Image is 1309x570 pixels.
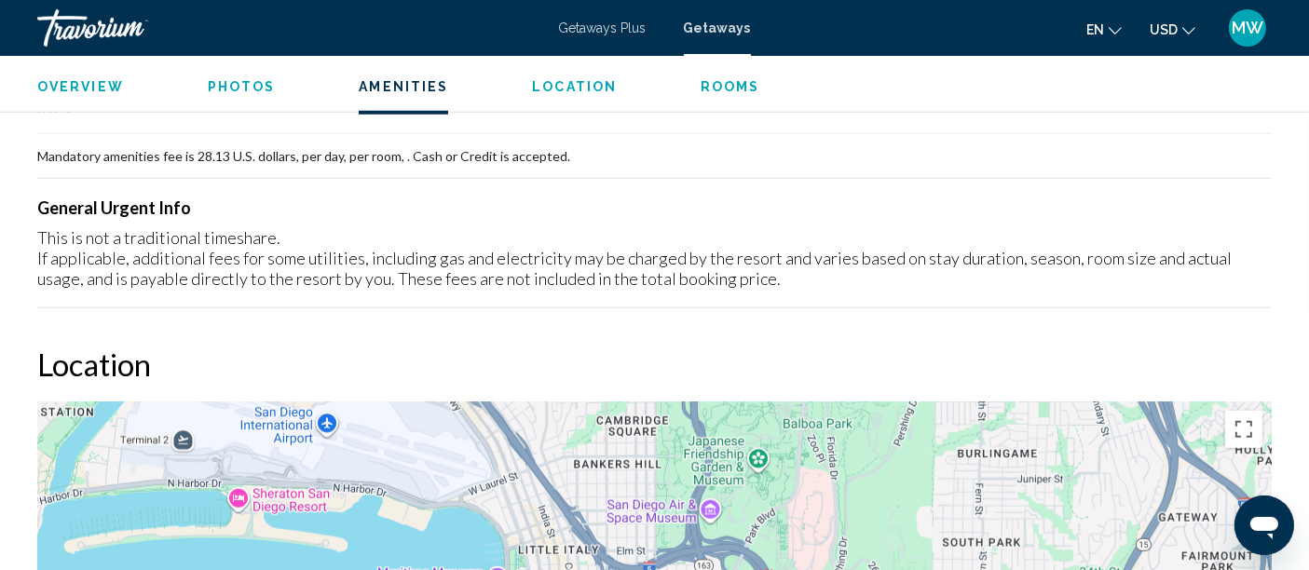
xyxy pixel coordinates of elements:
[532,79,617,94] span: Location
[1234,495,1294,555] iframe: Button to launch messaging window
[37,227,1272,289] div: This is not a traditional timeshare. If applicable, additional fees for some utilities, including...
[359,79,448,94] span: Amenities
[1150,16,1195,43] button: Change currency
[1150,22,1178,37] span: USD
[1086,22,1104,37] span: en
[37,78,124,95] button: Overview
[37,79,124,94] span: Overview
[208,78,276,95] button: Photos
[701,79,760,94] span: Rooms
[559,20,647,35] a: Getaways Plus
[684,20,751,35] a: Getaways
[701,78,760,95] button: Rooms
[1086,16,1122,43] button: Change language
[1223,8,1272,47] button: User Menu
[208,79,276,94] span: Photos
[359,78,448,95] button: Amenities
[37,346,1272,383] h2: Location
[37,197,1272,218] h4: General Urgent Info
[37,9,540,47] a: Travorium
[532,78,617,95] button: Location
[37,134,1272,179] td: Mandatory amenities fee is 28.13 U.S. dollars, per day, per room, . Cash or Credit is accepted.
[1225,411,1262,448] button: Toggle fullscreen view
[1232,19,1263,37] span: MW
